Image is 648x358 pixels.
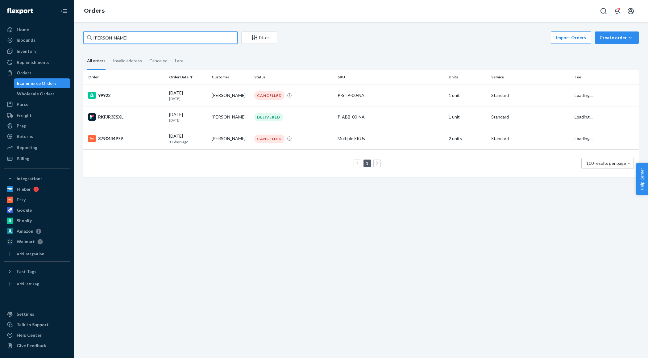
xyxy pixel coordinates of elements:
div: Etsy [17,197,26,203]
th: Fee [572,70,639,85]
a: Replenishments [4,57,70,67]
a: Freight [4,110,70,120]
div: Help Center [17,332,42,338]
div: Inventory [17,48,36,54]
img: Flexport logo [7,8,33,14]
a: Inventory [4,46,70,56]
a: Ecommerce Orders [14,78,71,88]
p: 17 days ago [169,139,207,144]
th: Order [83,70,167,85]
div: Orders [17,70,31,76]
a: Etsy [4,195,70,205]
p: [DATE] [169,96,207,101]
div: Invalid address [113,53,142,69]
td: 2 units [446,128,489,149]
div: Settings [17,311,34,317]
div: Freight [17,112,32,119]
p: Standard [491,114,570,120]
button: Fast Tags [4,267,70,277]
td: [PERSON_NAME] [209,128,252,149]
div: Talk to Support [17,322,49,328]
a: Prep [4,121,70,131]
button: Give Feedback [4,341,70,351]
td: 1 unit [446,85,489,106]
div: Give Feedback [17,343,47,349]
div: Replenishments [17,59,49,65]
a: Add Fast Tag [4,279,70,289]
div: Wholesale Orders [17,91,55,97]
div: Ecommerce Orders [17,80,56,86]
button: Open account menu [625,5,637,17]
a: Amazon [4,226,70,236]
div: P-ABB-00-NA [338,114,444,120]
div: Returns [17,133,33,139]
div: Fast Tags [17,268,36,275]
div: [DATE] [169,133,207,144]
td: [PERSON_NAME] [209,106,252,128]
a: Reporting [4,143,70,152]
button: Open notifications [611,5,623,17]
td: 1 unit [446,106,489,128]
td: Loading.... [572,85,639,106]
div: Customer [212,74,249,80]
div: P-STP-00-NA [338,92,444,98]
div: All orders [87,53,106,70]
a: Orders [84,7,105,14]
button: Help Center [636,163,648,195]
div: DELIVERED [254,113,283,121]
ol: breadcrumbs [79,2,110,20]
div: Create order [600,35,634,41]
a: Shopify [4,216,70,226]
a: Home [4,25,70,35]
div: Amazon [17,228,33,234]
td: [PERSON_NAME] [209,85,252,106]
td: Loading.... [572,128,639,149]
a: Google [4,205,70,215]
a: Settings [4,309,70,319]
a: Orders [4,68,70,78]
div: Home [17,27,29,33]
button: Integrations [4,174,70,184]
th: Status [252,70,335,85]
div: Billing [17,156,29,162]
a: Walmart [4,237,70,247]
div: [DATE] [169,111,207,123]
button: Create order [595,31,639,44]
a: Wholesale Orders [14,89,71,99]
a: Returns [4,131,70,141]
button: Filter [241,31,277,44]
th: Order Date [167,70,209,85]
td: Loading.... [572,106,639,128]
a: Add Integration [4,249,70,259]
a: Inbounds [4,35,70,45]
div: Inbounds [17,37,35,43]
div: 99922 [88,92,164,99]
input: Search orders [83,31,238,44]
button: Import Orders [551,31,591,44]
a: Help Center [4,330,70,340]
th: SKU [335,70,446,85]
a: Flieber [4,184,70,194]
th: Service [489,70,572,85]
p: Standard [491,92,570,98]
p: Standard [491,135,570,142]
div: Add Integration [17,251,44,256]
div: CANCELLED [254,91,285,100]
button: Close Navigation [58,5,70,17]
div: [DATE] [169,90,207,101]
div: Flieber [17,186,31,192]
div: Canceled [149,53,168,69]
span: 100 results per page [586,160,626,166]
div: Walmart [17,239,35,245]
a: Page 1 is your current page [365,160,370,166]
div: Shopify [17,218,32,224]
div: Parcel [17,101,30,107]
th: Units [446,70,489,85]
td: Multiple SKUs [335,128,446,149]
div: Add Fast Tag [17,281,39,286]
div: 3790444979 [88,135,164,142]
div: Prep [17,123,26,129]
div: RKFJR3ESXL [88,113,164,121]
div: Reporting [17,144,37,151]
